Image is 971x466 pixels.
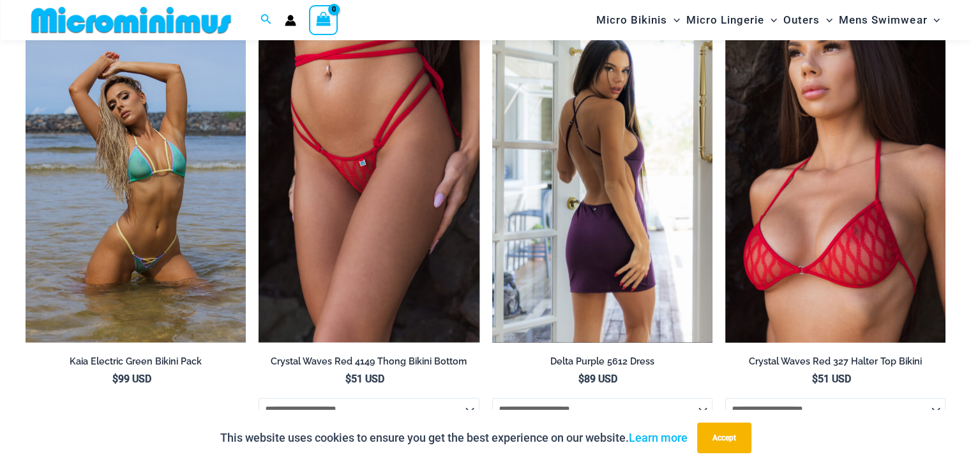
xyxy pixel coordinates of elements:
[686,4,764,36] span: Micro Lingerie
[492,356,712,368] h2: Delta Purple 5612 Dress
[26,11,246,342] img: Kaia Electric Green 305 Top 445 Thong 04
[220,428,688,447] p: This website uses cookies to ensure you get the best experience on our website.
[820,4,832,36] span: Menu Toggle
[780,4,836,36] a: OutersMenu ToggleMenu Toggle
[285,15,296,26] a: Account icon link
[578,373,617,385] bdi: 89 USD
[839,4,927,36] span: Mens Swimwear
[697,423,751,453] button: Accept
[811,373,850,385] bdi: 51 USD
[927,4,940,36] span: Menu Toggle
[836,4,943,36] a: Mens SwimwearMenu ToggleMenu Toggle
[683,4,780,36] a: Micro LingerieMenu ToggleMenu Toggle
[259,356,479,368] h2: Crystal Waves Red 4149 Thong Bikini Bottom
[667,4,680,36] span: Menu Toggle
[259,11,479,342] img: Crystal Waves 4149 Thong 01
[725,356,945,368] h2: Crystal Waves Red 327 Halter Top Bikini
[26,356,246,372] a: Kaia Electric Green Bikini Pack
[492,11,712,342] a: Delta Purple 5612 Dress 01Delta Purple 5612 Dress 03Delta Purple 5612 Dress 03
[811,373,817,385] span: $
[26,11,246,342] a: Kaia Electric Green 305 Top 445 Thong 04Kaia Electric Green 305 Top 445 Thong 05Kaia Electric Gre...
[259,11,479,342] a: Crystal Waves 4149 Thong 01Crystal Waves 305 Tri Top 4149 Thong 01Crystal Waves 305 Tri Top 4149 ...
[725,11,945,342] img: Crystal Waves 327 Halter Top 01
[629,431,688,444] a: Learn more
[345,373,384,385] bdi: 51 USD
[725,356,945,372] a: Crystal Waves Red 327 Halter Top Bikini
[309,5,338,34] a: View Shopping Cart, empty
[578,373,584,385] span: $
[345,373,351,385] span: $
[492,11,712,342] img: Delta Purple 5612 Dress 03
[260,12,272,28] a: Search icon link
[725,11,945,342] a: Crystal Waves 327 Halter Top 01Crystal Waves 327 Halter Top 4149 Thong 01Crystal Waves 327 Halter...
[591,2,945,38] nav: Site Navigation
[593,4,683,36] a: Micro BikinisMenu ToggleMenu Toggle
[764,4,777,36] span: Menu Toggle
[112,373,151,385] bdi: 99 USD
[26,6,236,34] img: MM SHOP LOGO FLAT
[783,4,820,36] span: Outers
[596,4,667,36] span: Micro Bikinis
[492,356,712,372] a: Delta Purple 5612 Dress
[259,356,479,372] a: Crystal Waves Red 4149 Thong Bikini Bottom
[112,373,118,385] span: $
[26,356,246,368] h2: Kaia Electric Green Bikini Pack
